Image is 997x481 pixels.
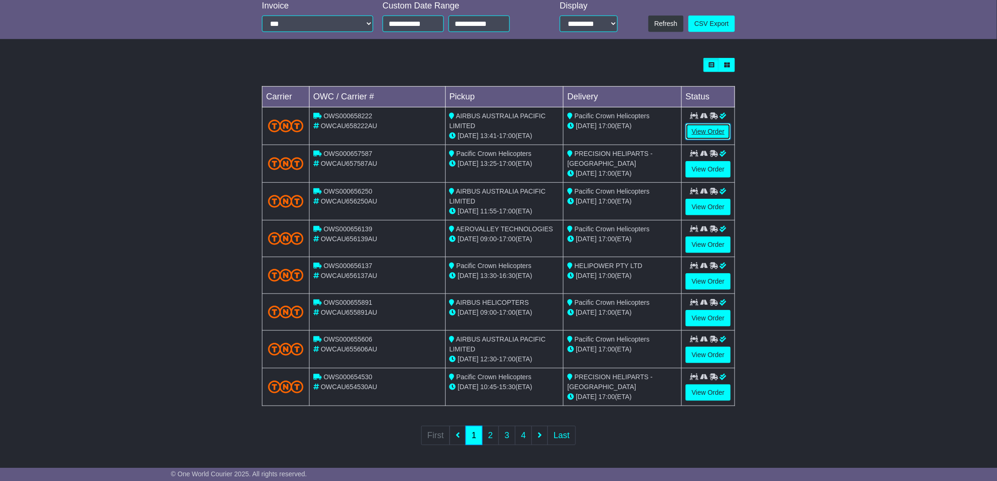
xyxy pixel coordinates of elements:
[576,235,597,243] span: [DATE]
[324,150,373,157] span: OWS000657587
[598,122,615,130] span: 17:00
[268,343,303,356] img: TNT_Domestic.png
[682,87,735,107] td: Status
[567,150,653,167] span: PRECISION HELIPARTS - [GEOGRAPHIC_DATA]
[268,306,303,318] img: TNT_Domestic.png
[466,426,482,445] a: 1
[564,87,682,107] td: Delivery
[324,262,373,269] span: OWS000656137
[456,225,553,233] span: AEROVALLEY TECHNOLOGIES
[567,373,653,391] span: PRECISION HELIPARTS - [GEOGRAPHIC_DATA]
[481,132,497,139] span: 13:41
[548,426,576,445] a: Last
[458,235,479,243] span: [DATE]
[449,112,546,130] span: AIRBUS AUSTRALIA PACIFIC LIMITED
[262,1,373,11] div: Invoice
[574,335,650,343] span: Pacific Crown Helicopters
[499,383,515,391] span: 15:30
[449,271,560,281] div: - (ETA)
[574,225,650,233] span: Pacific Crown Helicopters
[449,382,560,392] div: - (ETA)
[449,308,560,318] div: - (ETA)
[324,225,373,233] span: OWS000656139
[686,199,731,215] a: View Order
[324,112,373,120] span: OWS000658222
[310,87,446,107] td: OWC / Carrier #
[458,355,479,363] span: [DATE]
[449,131,560,141] div: - (ETA)
[324,335,373,343] span: OWS000655606
[481,309,497,316] span: 09:00
[383,1,534,11] div: Custom Date Range
[567,271,678,281] div: (ETA)
[499,160,515,167] span: 17:00
[481,235,497,243] span: 09:00
[449,206,560,216] div: - (ETA)
[321,197,377,205] span: OWCAU656250AU
[324,373,373,381] span: OWS000654530
[567,392,678,402] div: (ETA)
[598,272,615,279] span: 17:00
[268,381,303,393] img: TNT_Domestic.png
[498,426,515,445] a: 3
[458,160,479,167] span: [DATE]
[499,309,515,316] span: 17:00
[262,87,310,107] td: Carrier
[268,120,303,132] img: TNT_Domestic.png
[560,1,618,11] div: Display
[268,269,303,282] img: TNT_Domestic.png
[574,188,650,195] span: Pacific Crown Helicopters
[321,309,377,316] span: OWCAU655891AU
[576,170,597,177] span: [DATE]
[567,196,678,206] div: (ETA)
[324,188,373,195] span: OWS000656250
[574,112,650,120] span: Pacific Crown Helicopters
[648,16,684,32] button: Refresh
[457,262,532,269] span: Pacific Crown Helicopters
[567,169,678,179] div: (ETA)
[686,347,731,363] a: View Order
[449,159,560,169] div: - (ETA)
[598,235,615,243] span: 17:00
[482,426,499,445] a: 2
[598,393,615,400] span: 17:00
[576,197,597,205] span: [DATE]
[686,161,731,178] a: View Order
[688,16,735,32] a: CSV Export
[576,272,597,279] span: [DATE]
[576,345,597,353] span: [DATE]
[598,345,615,353] span: 17:00
[449,335,546,353] span: AIRBUS AUSTRALIA PACIFIC LIMITED
[458,132,479,139] span: [DATE]
[321,272,377,279] span: OWCAU656137AU
[458,272,479,279] span: [DATE]
[686,310,731,326] a: View Order
[574,262,642,269] span: HELIPOWER PTY LTD
[445,87,564,107] td: Pickup
[567,121,678,131] div: (ETA)
[449,234,560,244] div: - (ETA)
[576,393,597,400] span: [DATE]
[458,309,479,316] span: [DATE]
[171,470,307,478] span: © One World Courier 2025. All rights reserved.
[321,235,377,243] span: OWCAU656139AU
[598,197,615,205] span: 17:00
[481,355,497,363] span: 12:30
[324,299,373,306] span: OWS000655891
[268,195,303,208] img: TNT_Domestic.png
[576,122,597,130] span: [DATE]
[499,355,515,363] span: 17:00
[499,272,515,279] span: 16:30
[458,383,479,391] span: [DATE]
[499,132,515,139] span: 17:00
[598,309,615,316] span: 17:00
[499,207,515,215] span: 17:00
[481,272,497,279] span: 13:30
[449,354,560,364] div: - (ETA)
[567,308,678,318] div: (ETA)
[321,160,377,167] span: OWCAU657587AU
[598,170,615,177] span: 17:00
[686,236,731,253] a: View Order
[499,235,515,243] span: 17:00
[574,299,650,306] span: Pacific Crown Helicopters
